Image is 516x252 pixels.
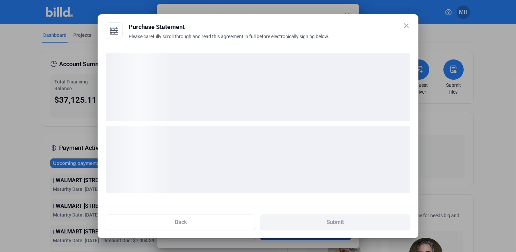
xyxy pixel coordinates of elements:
div: Please carefully scroll through and read this agreement in full before electronically signing below. [129,33,410,48]
button: Submit [260,215,410,230]
div: Purchase Statement [129,22,410,32]
mat-icon: close [402,22,410,30]
div: loading [106,126,410,193]
div: loading [106,53,410,121]
button: Back [106,215,256,230]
